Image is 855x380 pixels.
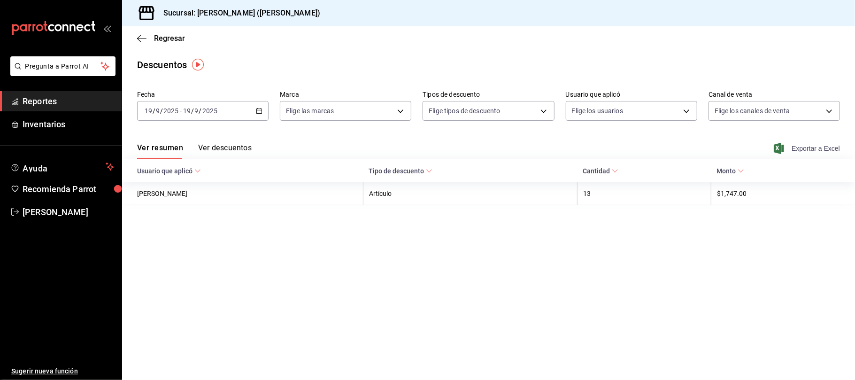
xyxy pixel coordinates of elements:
th: [PERSON_NAME] [122,182,363,205]
span: / [153,107,155,115]
label: Usuario que aplicó [566,92,697,98]
button: Pregunta a Parrot AI [10,56,116,76]
button: open_drawer_menu [103,24,111,32]
input: ---- [163,107,179,115]
span: / [191,107,194,115]
a: Pregunta a Parrot AI [7,68,116,78]
label: Marca [280,92,411,98]
span: Usuario que aplicó [137,167,201,175]
span: Reportes [23,95,114,108]
th: Artículo [363,182,577,205]
span: Elige los usuarios [572,106,623,116]
button: Ver descuentos [198,143,252,159]
span: / [199,107,202,115]
span: Elige los canales de venta [715,106,790,116]
span: Elige tipos de descuento [429,106,500,116]
th: 13 [577,182,711,205]
span: [PERSON_NAME] [23,206,114,218]
input: -- [194,107,199,115]
span: Cantidad [583,167,618,175]
label: Canal de venta [709,92,840,98]
div: navigation tabs [137,143,252,159]
span: Monto [716,167,744,175]
span: Tipo de descuento [369,167,432,175]
span: / [160,107,163,115]
input: ---- [202,107,218,115]
div: Descuentos [137,58,187,72]
span: - [180,107,182,115]
button: Exportar a Excel [776,143,840,154]
h3: Sucursal: [PERSON_NAME] ([PERSON_NAME]) [156,8,320,19]
input: -- [183,107,191,115]
span: Pregunta a Parrot AI [25,62,101,71]
button: Regresar [137,34,185,43]
span: Sugerir nueva función [11,366,114,376]
span: Inventarios [23,118,114,131]
button: Ver resumen [137,143,183,159]
input: -- [155,107,160,115]
span: Regresar [154,34,185,43]
label: Tipos de descuento [423,92,554,98]
span: Elige las marcas [286,106,334,116]
input: -- [144,107,153,115]
label: Fecha [137,92,269,98]
th: $1,747.00 [711,182,855,205]
span: Recomienda Parrot [23,183,114,195]
span: Ayuda [23,161,102,172]
img: Tooltip marker [192,59,204,70]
